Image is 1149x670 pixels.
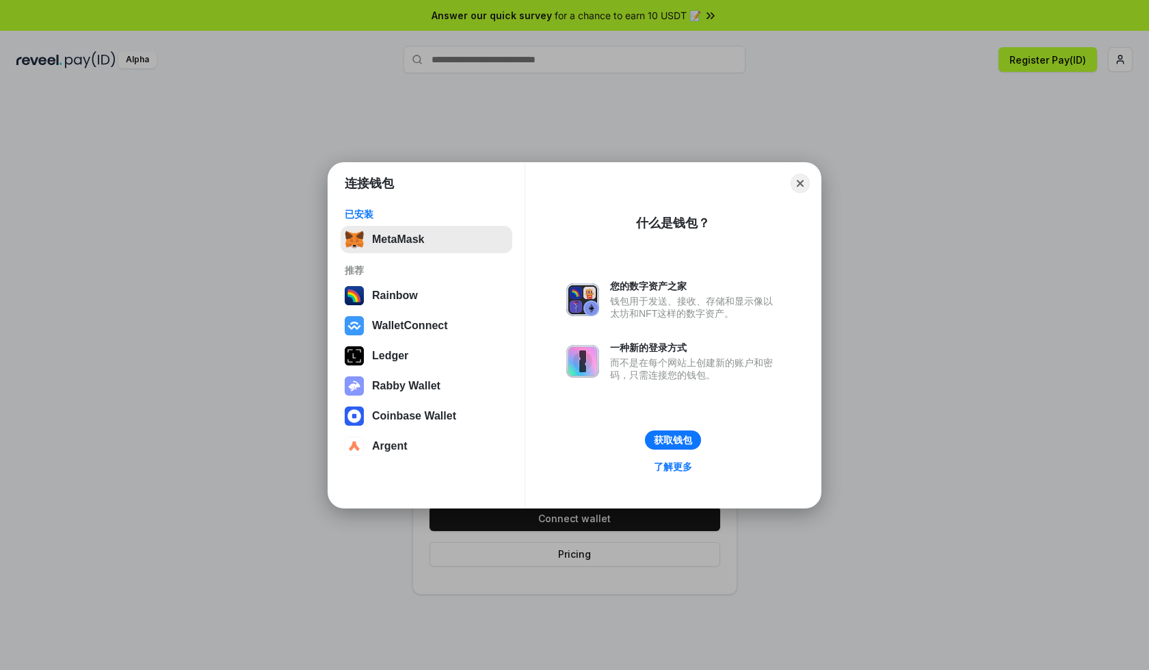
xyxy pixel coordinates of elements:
[341,226,512,253] button: MetaMask
[610,357,780,381] div: 而不是在每个网站上创建新的账户和密码，只需连接您的钱包。
[341,433,512,460] button: Argent
[345,230,364,249] img: svg+xml,%3Csvg%20fill%3D%22none%22%20height%3D%2233%22%20viewBox%3D%220%200%2035%2033%22%20width%...
[566,283,599,316] img: svg+xml,%3Csvg%20xmlns%3D%22http%3A%2F%2Fwww.w3.org%2F2000%2Fsvg%22%20fill%3D%22none%22%20viewBox...
[372,380,440,392] div: Rabby Wallet
[341,342,512,370] button: Ledger
[345,175,394,192] h1: 连接钱包
[636,215,710,231] div: 什么是钱包？
[372,289,418,302] div: Rainbow
[566,345,599,378] img: svg+xml,%3Csvg%20xmlns%3D%22http%3A%2F%2Fwww.w3.org%2F2000%2Fsvg%22%20fill%3D%22none%22%20viewBox...
[345,316,364,335] img: svg+xml,%3Csvg%20width%3D%2228%22%20height%3D%2228%22%20viewBox%3D%220%200%2028%2028%22%20fill%3D...
[345,346,364,365] img: svg+xml,%3Csvg%20xmlns%3D%22http%3A%2F%2Fwww.w3.org%2F2000%2Fsvg%22%20width%3D%2228%22%20height%3...
[372,320,448,332] div: WalletConnect
[372,440,408,452] div: Argent
[791,174,810,193] button: Close
[345,437,364,456] img: svg+xml,%3Csvg%20width%3D%2228%22%20height%3D%2228%22%20viewBox%3D%220%200%2028%2028%22%20fill%3D...
[341,312,512,339] button: WalletConnect
[610,342,780,354] div: 一种新的登录方式
[345,286,364,305] img: svg+xml,%3Csvg%20width%3D%22120%22%20height%3D%22120%22%20viewBox%3D%220%200%20120%20120%22%20fil...
[372,233,424,246] div: MetaMask
[345,264,508,276] div: 推荐
[654,461,692,473] div: 了解更多
[345,376,364,396] img: svg+xml,%3Csvg%20xmlns%3D%22http%3A%2F%2Fwww.w3.org%2F2000%2Fsvg%22%20fill%3D%22none%22%20viewBox...
[654,434,692,446] div: 获取钱包
[345,407,364,426] img: svg+xml,%3Csvg%20width%3D%2228%22%20height%3D%2228%22%20viewBox%3D%220%200%2028%2028%22%20fill%3D...
[645,430,701,450] button: 获取钱包
[341,282,512,309] button: Rainbow
[345,208,508,220] div: 已安装
[341,372,512,400] button: Rabby Wallet
[646,458,700,476] a: 了解更多
[372,350,408,362] div: Ledger
[341,402,512,430] button: Coinbase Wallet
[610,280,780,292] div: 您的数字资产之家
[610,295,780,320] div: 钱包用于发送、接收、存储和显示像以太坊和NFT这样的数字资产。
[372,410,456,422] div: Coinbase Wallet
